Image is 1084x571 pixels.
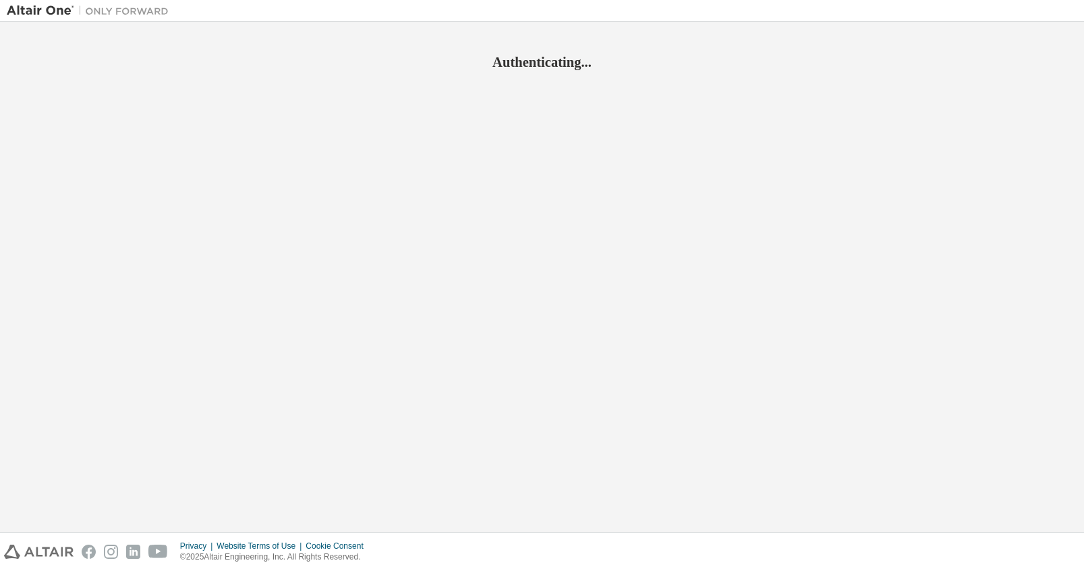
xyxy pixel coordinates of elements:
[148,545,168,559] img: youtube.svg
[104,545,118,559] img: instagram.svg
[180,541,217,551] div: Privacy
[7,53,1077,71] h2: Authenticating...
[180,551,372,563] p: © 2025 Altair Engineering, Inc. All Rights Reserved.
[126,545,140,559] img: linkedin.svg
[217,541,306,551] div: Website Terms of Use
[7,4,175,18] img: Altair One
[82,545,96,559] img: facebook.svg
[306,541,371,551] div: Cookie Consent
[4,545,74,559] img: altair_logo.svg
